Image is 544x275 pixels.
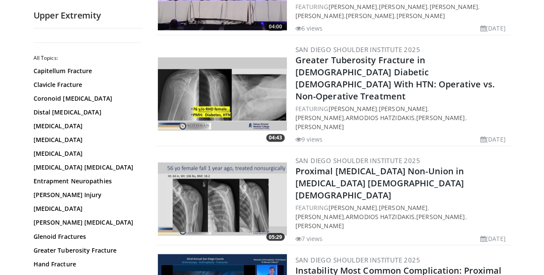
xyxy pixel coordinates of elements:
a: Greater Tuberosity Fracture in [DEMOGRAPHIC_DATA] Diabetic [DEMOGRAPHIC_DATA] With HTN: Operative... [295,54,495,102]
li: [DATE] [480,234,506,243]
span: 04:43 [266,134,285,142]
a: [PERSON_NAME] [328,3,377,11]
a: [PERSON_NAME] [295,123,344,131]
li: 9 views [295,135,323,144]
a: [PERSON_NAME] [MEDICAL_DATA] [34,218,139,227]
li: 7 views [295,234,323,243]
a: [MEDICAL_DATA] [34,204,139,213]
a: Glenoid Fractures [34,232,139,241]
div: FEATURING , , , , , [295,104,509,131]
a: [PERSON_NAME] [295,222,344,230]
a: Proximal [MEDICAL_DATA] Non-Union in [MEDICAL_DATA] [DEMOGRAPHIC_DATA] [DEMOGRAPHIC_DATA] [295,165,464,201]
a: [PERSON_NAME] [295,114,344,122]
a: [MEDICAL_DATA] [MEDICAL_DATA] [34,163,139,172]
a: [MEDICAL_DATA] [34,149,139,158]
h2: All Topics: [34,55,141,62]
a: Distal [MEDICAL_DATA] [34,108,139,117]
a: [PERSON_NAME] [328,105,377,113]
a: 04:43 [158,57,287,130]
a: [PERSON_NAME] [396,12,445,20]
img: fbaf61e4-de33-46c8-8a8b-f1ae69e01698.300x170_q85_crop-smart_upscale.jpg [158,162,287,235]
li: [DATE] [480,24,506,33]
a: [PERSON_NAME] [295,213,344,221]
li: [DATE] [480,135,506,144]
a: Clavicle Fracture [34,80,139,89]
a: 05:29 [158,162,287,235]
img: 6d780266-ef84-4600-a85f-1afd2a1b1501.300x170_q85_crop-smart_upscale.jpg [158,57,287,130]
div: FEATURING , , , , , [295,2,509,20]
a: [PERSON_NAME] [416,114,465,122]
a: Armodios Hatzidakis [346,213,415,221]
h2: Upper Extremity [34,10,143,21]
a: [PERSON_NAME] [346,12,394,20]
a: Capitellum Fracture [34,67,139,75]
span: 04:00 [266,23,285,31]
a: Greater Tuberosity Fracture [34,246,139,254]
a: San Diego Shoulder Institute 2025 [295,45,420,54]
span: 05:29 [266,233,285,241]
a: Hand Fracture [34,260,139,268]
a: Entrapment Neuropathies [34,177,139,185]
div: FEATURING , , , , , [295,203,509,230]
a: [PERSON_NAME] [328,204,377,212]
a: [MEDICAL_DATA] [34,122,139,130]
a: [MEDICAL_DATA] [34,136,139,144]
a: [PERSON_NAME] [295,12,344,20]
a: [PERSON_NAME] [429,3,478,11]
li: 6 views [295,24,323,33]
a: Armodios Hatzidakis [346,114,415,122]
a: [PERSON_NAME] [416,213,465,221]
a: San Diego Shoulder Institute 2025 [295,255,420,264]
a: [PERSON_NAME] Injury [34,191,139,199]
a: [PERSON_NAME] [379,105,427,113]
a: [PERSON_NAME] [379,3,427,11]
a: Coronoid [MEDICAL_DATA] [34,94,139,103]
a: San Diego Shoulder Institute 2025 [295,156,420,165]
a: [PERSON_NAME] [379,204,427,212]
